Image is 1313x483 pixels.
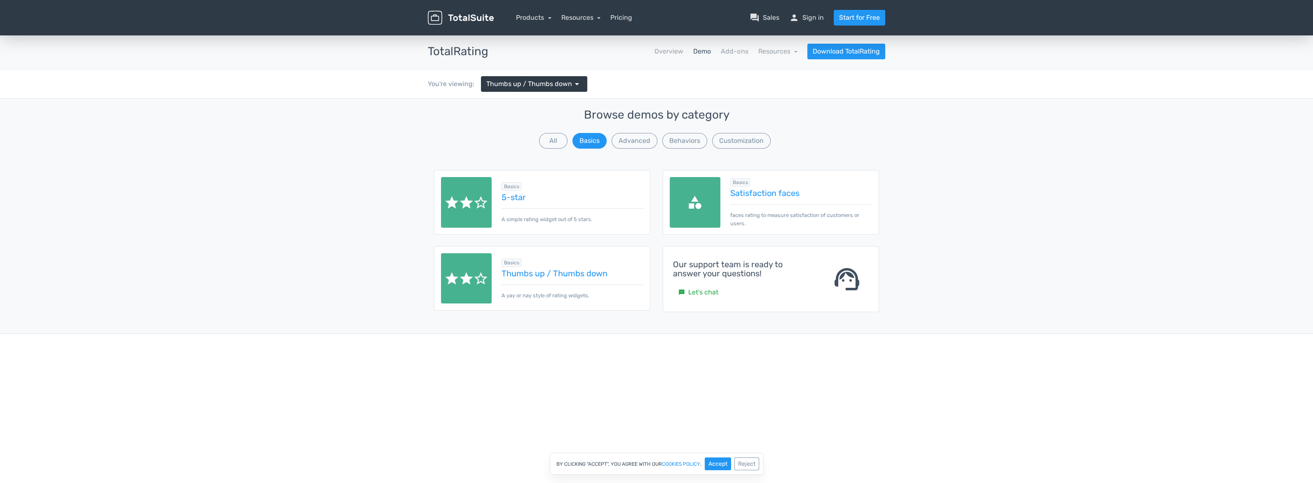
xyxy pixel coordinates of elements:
[502,208,643,223] p: A simple rating widget out of 5 stars.
[481,76,587,92] a: Thumbs up / Thumbs down arrow_drop_down
[572,79,582,89] span: arrow_drop_down
[434,109,879,121] h3: Browse demos by category
[612,133,657,149] button: Advanced
[807,44,885,59] a: Download TotalRating
[730,178,750,187] span: Browse all in Basics
[712,133,771,149] button: Customization
[486,79,572,89] span: Thumbs up / Thumbs down
[750,13,760,23] span: question_answer
[441,177,492,228] img: rate.png.webp
[705,457,731,470] button: Accept
[673,260,811,278] h4: Our support team is ready to answer your questions!
[550,453,764,475] div: By clicking "Accept", you agree with our .
[572,133,607,149] button: Basics
[789,13,824,23] a: personSign in
[502,259,522,267] span: Browse all in Basics
[730,204,872,227] p: faces rating to measure satisfaction of customers or users.
[730,189,872,198] a: Satisfaction faces
[654,47,683,56] a: Overview
[610,13,632,23] a: Pricing
[428,45,488,58] h3: TotalRating
[758,47,797,55] a: Resources
[670,177,720,228] img: categories.png.webp
[832,264,862,294] span: support_agent
[734,457,759,470] button: Reject
[673,285,724,300] a: smsLet's chat
[693,47,711,56] a: Demo
[662,133,707,149] button: Behaviors
[502,193,643,202] a: 5-star
[662,462,700,467] a: cookies policy
[516,14,551,21] a: Products
[834,10,885,26] a: Start for Free
[721,47,748,56] a: Add-ons
[502,182,522,191] span: Browse all in Basics
[502,285,643,299] p: A yay or nay style of rating widgets.
[428,11,494,25] img: TotalSuite for WordPress
[789,13,799,23] span: person
[561,14,601,21] a: Resources
[678,289,685,296] small: sms
[502,269,643,278] a: Thumbs up / Thumbs down
[428,79,481,89] div: You're viewing:
[539,133,567,149] button: All
[441,253,492,304] img: rate.png.webp
[750,13,779,23] a: question_answerSales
